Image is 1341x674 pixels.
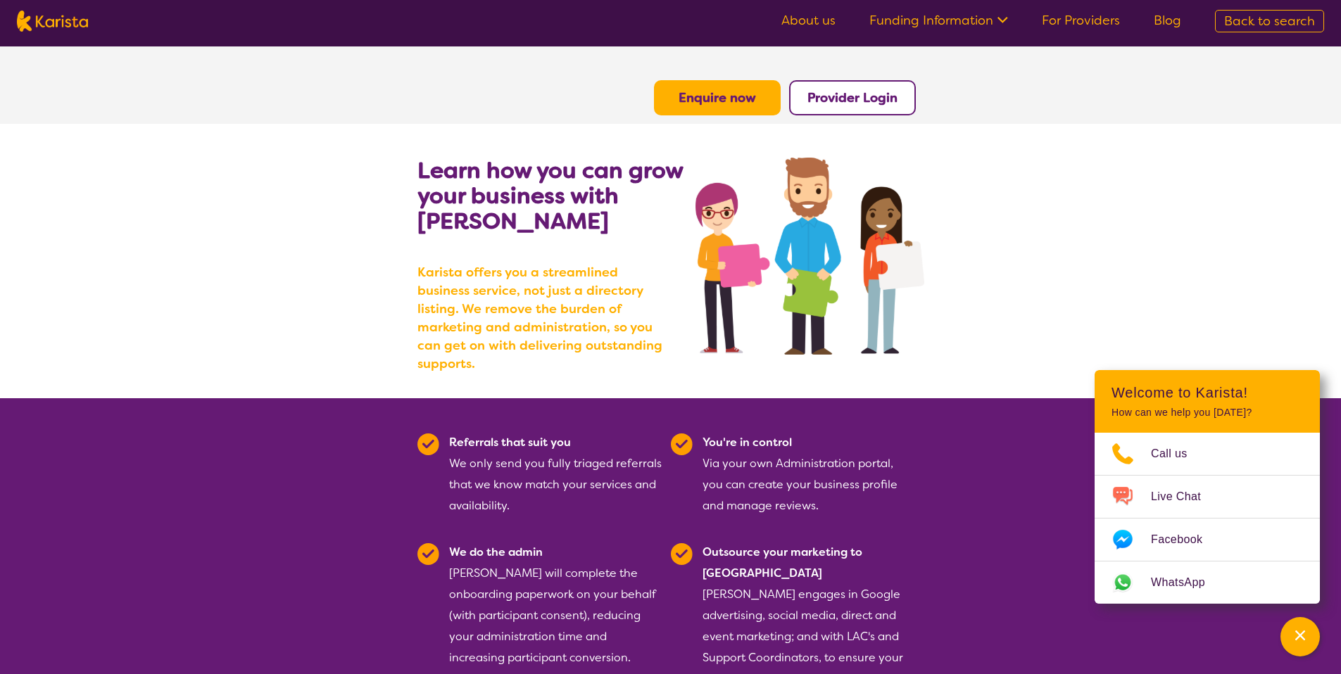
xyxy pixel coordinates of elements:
[1151,529,1219,550] span: Facebook
[1280,617,1320,656] button: Channel Menu
[654,80,781,115] button: Enquire now
[703,545,862,580] b: Outsource your marketing to [GEOGRAPHIC_DATA]
[1112,407,1303,419] p: How can we help you [DATE]?
[869,12,1008,29] a: Funding Information
[417,543,439,565] img: Tick
[417,155,683,236] b: Learn how you can grow your business with [PERSON_NAME]
[781,12,836,29] a: About us
[1151,486,1218,507] span: Live Chat
[695,158,924,355] img: grow your business with Karista
[449,545,543,559] b: We do the admin
[1224,13,1315,30] span: Back to search
[1095,561,1320,604] a: Web link opens in a new tab.
[17,11,88,32] img: Karista logo
[671,433,693,455] img: Tick
[449,435,571,450] b: Referrals that suit you
[671,543,693,565] img: Tick
[1151,572,1222,593] span: WhatsApp
[1095,433,1320,604] ul: Choose channel
[1215,10,1324,32] a: Back to search
[1112,384,1303,401] h2: Welcome to Karista!
[1154,12,1181,29] a: Blog
[679,89,756,106] a: Enquire now
[417,263,671,373] b: Karista offers you a streamlined business service, not just a directory listing. We remove the bu...
[789,80,916,115] button: Provider Login
[1095,370,1320,604] div: Channel Menu
[1151,443,1204,464] span: Call us
[449,432,662,516] div: We only send you fully triaged referrals that we know match your services and availability.
[703,432,916,516] div: Via your own Administration portal, you can create your business profile and manage reviews.
[703,435,792,450] b: You're in control
[807,89,898,106] a: Provider Login
[417,433,439,455] img: Tick
[1042,12,1120,29] a: For Providers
